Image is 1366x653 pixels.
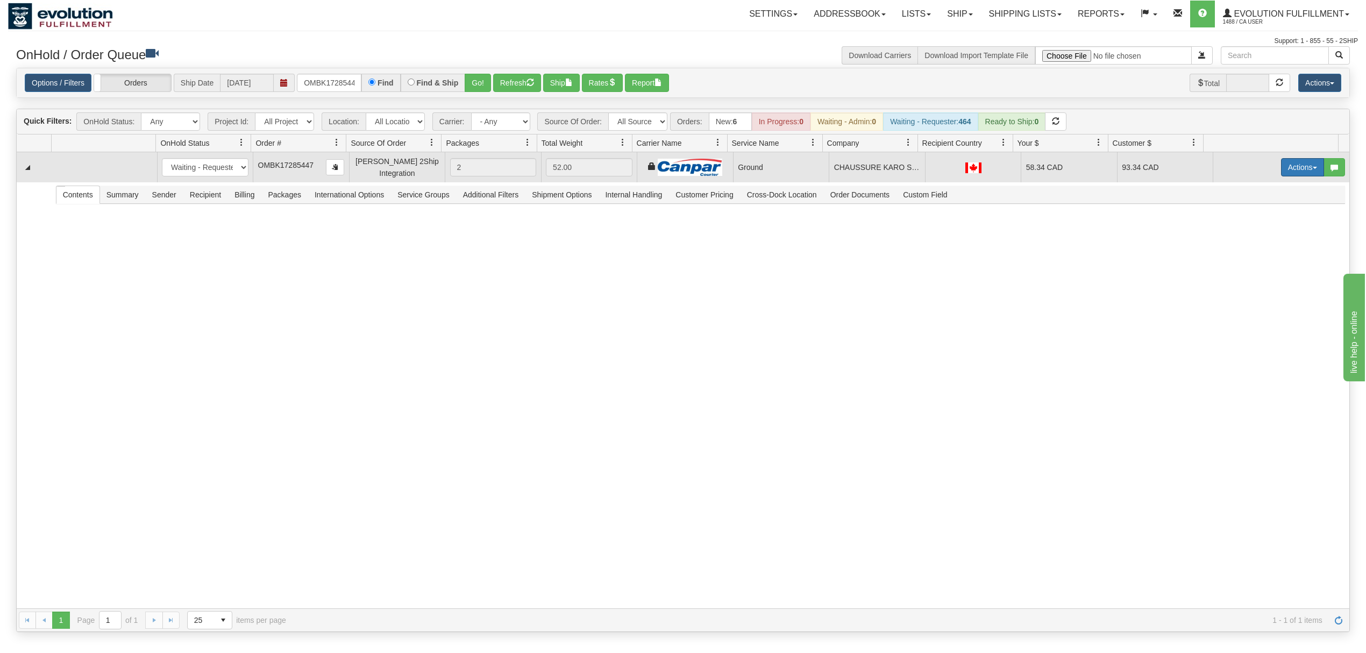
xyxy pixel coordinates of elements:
strong: 0 [799,117,803,126]
a: Packages filter column settings [518,133,537,152]
span: Page sizes drop down [187,611,232,629]
h3: OnHold / Order Queue [16,46,675,62]
a: Download Import Template File [924,51,1028,60]
td: 93.34 CAD [1117,152,1213,182]
a: Evolution Fulfillment 1488 / CA User [1215,1,1357,27]
span: items per page [187,611,286,629]
span: Sender [146,186,183,203]
div: Support: 1 - 855 - 55 - 2SHIP [8,37,1358,46]
strong: 6 [733,117,737,126]
label: Find [378,79,394,87]
a: Ship [939,1,980,27]
span: Carrier: [432,112,471,131]
span: Cross-Dock Location [741,186,823,203]
span: Orders: [670,112,709,131]
button: Refresh [493,74,541,92]
a: Lists [894,1,939,27]
a: Settings [741,1,806,27]
div: In Progress: [752,112,810,131]
strong: 0 [872,117,876,126]
a: Reports [1070,1,1133,27]
span: OnHold Status [160,138,209,148]
span: Billing [228,186,261,203]
span: OnHold Status: [76,112,141,131]
a: OnHold Status filter column settings [232,133,251,152]
span: International Options [308,186,390,203]
span: Packages [446,138,479,148]
button: Search [1328,46,1350,65]
div: 2 [450,158,537,176]
a: Source Of Order filter column settings [423,133,441,152]
td: 58.34 CAD [1021,152,1117,182]
div: New: [709,112,752,131]
a: Order # filter column settings [328,133,346,152]
img: logo1488.jpg [8,3,113,30]
td: Ground [733,152,829,182]
span: Additional Filters [457,186,525,203]
a: Recipient Country filter column settings [994,133,1013,152]
input: Page 1 [99,612,121,629]
a: Company filter column settings [899,133,917,152]
button: Ship [543,74,580,92]
div: Waiting - Requester: [883,112,978,131]
span: Customer Pricing [669,186,739,203]
img: CA [965,162,981,173]
div: live help - online [8,6,99,19]
a: Collapse [21,161,34,174]
span: 1488 / CA User [1223,17,1304,27]
a: Shipping lists [981,1,1070,27]
span: Contents [56,186,99,203]
button: Actions [1298,74,1341,92]
span: Recipient [183,186,227,203]
span: select [215,612,232,629]
span: Order # [255,138,281,148]
a: Download Carriers [849,51,911,60]
label: Orders [94,74,171,92]
button: Rates [582,74,623,92]
a: Service Name filter column settings [804,133,822,152]
button: Actions [1281,158,1324,176]
span: Ship Date [174,74,220,92]
span: Internal Handling [599,186,668,203]
span: Recipient Country [922,138,982,148]
a: Options / Filters [25,74,91,92]
div: [PERSON_NAME] 2Ship Integration [354,155,440,180]
span: Service Groups [391,186,456,203]
span: Page 1 [52,612,69,629]
input: Order # [297,74,361,92]
a: Your $ filter column settings [1090,133,1108,152]
span: 1 - 1 of 1 items [301,616,1322,624]
iframe: chat widget [1341,272,1365,381]
span: Source Of Order [351,138,406,148]
input: Search [1221,46,1329,65]
span: Custom Field [897,186,954,203]
span: Service Name [732,138,779,148]
div: Ready to Ship: [978,112,1046,131]
a: Refresh [1330,612,1347,629]
div: grid toolbar [17,109,1349,134]
img: Canpar [658,159,722,176]
input: Import [1035,46,1192,65]
span: Total Weight [542,138,583,148]
span: Summary [100,186,145,203]
label: Find & Ship [417,79,459,87]
strong: 0 [1034,117,1038,126]
span: Carrier Name [637,138,682,148]
strong: 464 [958,117,971,126]
span: Customer $ [1113,138,1151,148]
span: Project Id: [208,112,255,131]
span: Your $ [1018,138,1039,148]
a: Addressbook [806,1,894,27]
span: Total [1190,74,1227,92]
span: Source Of Order: [537,112,608,131]
span: Location: [322,112,366,131]
span: Page of 1 [77,611,138,629]
span: OMBK17285447 [258,161,314,169]
a: Customer $ filter column settings [1185,133,1203,152]
td: CHAUSSURE KARO SPIN [829,152,925,182]
span: Evolution Fulfillment [1232,9,1344,18]
span: Order Documents [824,186,896,203]
span: Shipment Options [525,186,598,203]
a: Total Weight filter column settings [614,133,632,152]
span: Packages [262,186,308,203]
